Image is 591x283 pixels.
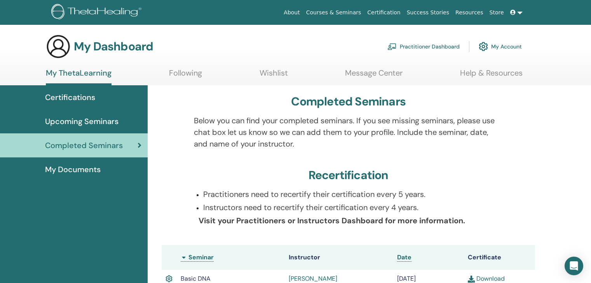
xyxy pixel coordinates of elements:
[460,68,523,83] a: Help & Resources
[45,116,119,127] span: Upcoming Seminars
[45,164,101,175] span: My Documents
[364,5,403,20] a: Certification
[289,274,337,283] a: [PERSON_NAME]
[565,257,583,275] div: Open Intercom Messenger
[194,115,503,150] p: Below you can find your completed seminars. If you see missing seminars, please use chat box let ...
[486,5,507,20] a: Store
[345,68,403,83] a: Message Center
[281,5,303,20] a: About
[404,5,452,20] a: Success Stories
[46,34,71,59] img: generic-user-icon.jpg
[74,40,153,53] h3: My Dashboard
[303,5,364,20] a: Courses & Seminars
[309,168,389,182] h3: Recertification
[291,95,406,109] h3: Completed Seminars
[452,5,486,20] a: Resources
[479,40,488,53] img: cog.svg
[468,276,475,283] img: download.svg
[387,43,397,50] img: chalkboard-teacher.svg
[285,245,393,270] th: Instructor
[46,68,112,85] a: My ThetaLearning
[260,68,288,83] a: Wishlist
[464,245,535,270] th: Certificate
[45,91,95,103] span: Certifications
[203,202,503,213] p: Instructors need to recertify their certification every 4 years.
[479,38,522,55] a: My Account
[203,188,503,200] p: Practitioners need to recertify their certification every 5 years.
[468,274,505,283] a: Download
[387,38,460,55] a: Practitioner Dashboard
[51,4,144,21] img: logo.png
[45,140,123,151] span: Completed Seminars
[397,253,411,262] a: Date
[169,68,202,83] a: Following
[181,274,211,283] span: Basic DNA
[199,216,465,226] b: Visit your Practitioners or Instructors Dashboard for more information.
